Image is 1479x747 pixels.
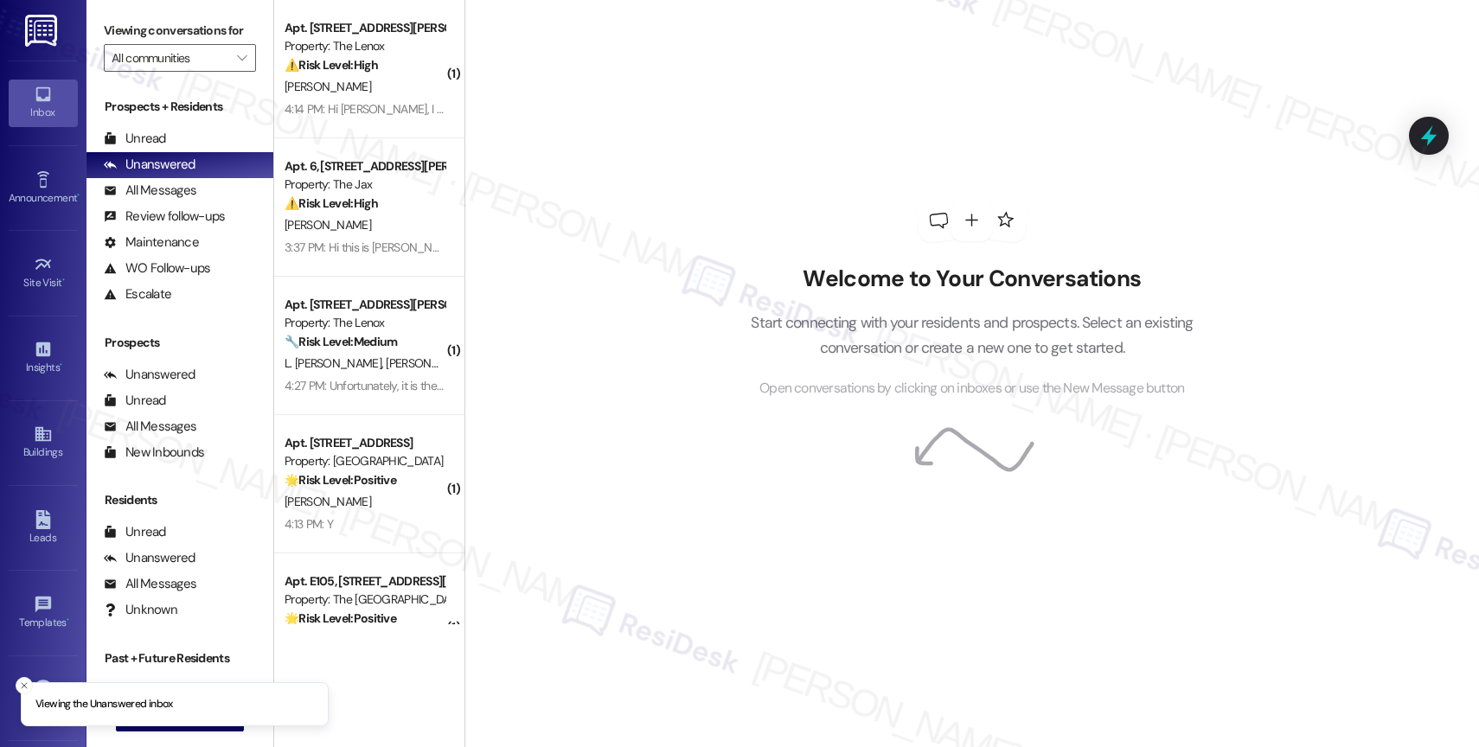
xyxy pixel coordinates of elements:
[86,334,273,352] div: Prospects
[759,378,1184,399] span: Open conversations by clicking on inboxes or use the New Message button
[104,233,199,252] div: Maintenance
[9,80,78,126] a: Inbox
[104,130,166,148] div: Unread
[285,434,445,452] div: Apt. [STREET_ADDRESS]
[285,101,970,117] div: 4:14 PM: Hi [PERSON_NAME], I just want to confirm that if I don't renew my lease it will go to mo...
[285,217,371,233] span: [PERSON_NAME]
[104,418,196,436] div: All Messages
[285,572,445,591] div: Apt. E105, [STREET_ADDRESS][PERSON_NAME]
[285,57,378,73] strong: ⚠️ Risk Level: High
[104,523,166,541] div: Unread
[285,37,445,55] div: Property: The Lenox
[104,207,225,226] div: Review follow-ups
[285,472,396,488] strong: 🌟 Risk Level: Positive
[285,355,386,371] span: L. [PERSON_NAME]
[237,51,246,65] i: 
[285,494,371,509] span: [PERSON_NAME]
[86,491,273,509] div: Residents
[112,44,228,72] input: All communities
[104,575,196,593] div: All Messages
[285,452,445,470] div: Property: [GEOGRAPHIC_DATA]
[9,335,78,381] a: Insights •
[104,285,171,303] div: Escalate
[386,355,561,371] span: [PERSON_NAME] [PERSON_NAME]
[104,182,196,200] div: All Messages
[60,359,62,371] span: •
[9,590,78,636] a: Templates •
[104,17,256,44] label: Viewing conversations for
[104,444,204,462] div: New Inbounds
[725,310,1220,360] p: Start connecting with your residents and prospects. Select an existing conversation or create a n...
[285,334,397,349] strong: 🔧 Risk Level: Medium
[35,697,173,712] p: Viewing the Unanswered inbox
[86,649,273,667] div: Past + Future Residents
[285,157,445,176] div: Apt. 6, [STREET_ADDRESS][PERSON_NAME]
[9,250,78,297] a: Site Visit •
[285,19,445,37] div: Apt. [STREET_ADDRESS][PERSON_NAME]
[285,610,396,626] strong: 🌟 Risk Level: Positive
[104,392,166,410] div: Unread
[285,296,445,314] div: Apt. [STREET_ADDRESS][PERSON_NAME]
[16,677,33,694] button: Close toast
[725,265,1220,293] h2: Welcome to Your Conversations
[285,314,445,332] div: Property: The Lenox
[62,274,65,286] span: •
[104,366,195,384] div: Unanswered
[86,98,273,116] div: Prospects + Residents
[285,79,371,94] span: [PERSON_NAME]
[104,549,195,567] div: Unanswered
[9,419,78,466] a: Buildings
[9,505,78,552] a: Leads
[104,601,177,619] div: Unknown
[104,156,195,174] div: Unanswered
[77,189,80,201] span: •
[285,516,333,532] div: 4:13 PM: Y
[25,15,61,47] img: ResiDesk Logo
[285,176,445,194] div: Property: The Jax
[67,614,69,626] span: •
[104,259,210,278] div: WO Follow-ups
[285,195,378,211] strong: ⚠️ Risk Level: High
[9,674,78,721] a: Account
[285,591,445,609] div: Property: The [GEOGRAPHIC_DATA]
